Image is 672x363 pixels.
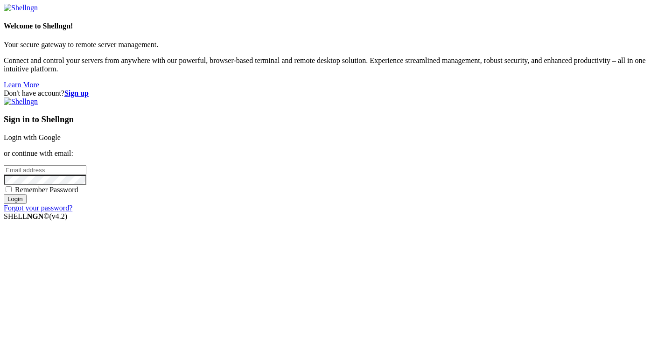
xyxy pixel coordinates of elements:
[49,212,68,220] span: 4.2.0
[4,149,668,158] p: or continue with email:
[4,4,38,12] img: Shellngn
[4,41,668,49] p: Your secure gateway to remote server management.
[4,114,668,125] h3: Sign in to Shellngn
[15,186,78,194] span: Remember Password
[4,133,61,141] a: Login with Google
[4,56,668,73] p: Connect and control your servers from anywhere with our powerful, browser-based terminal and remo...
[6,186,12,192] input: Remember Password
[4,204,72,212] a: Forgot your password?
[4,89,668,98] div: Don't have account?
[4,212,67,220] span: SHELL ©
[4,194,27,204] input: Login
[4,22,668,30] h4: Welcome to Shellngn!
[4,165,86,175] input: Email address
[64,89,89,97] a: Sign up
[4,98,38,106] img: Shellngn
[4,81,39,89] a: Learn More
[27,212,44,220] b: NGN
